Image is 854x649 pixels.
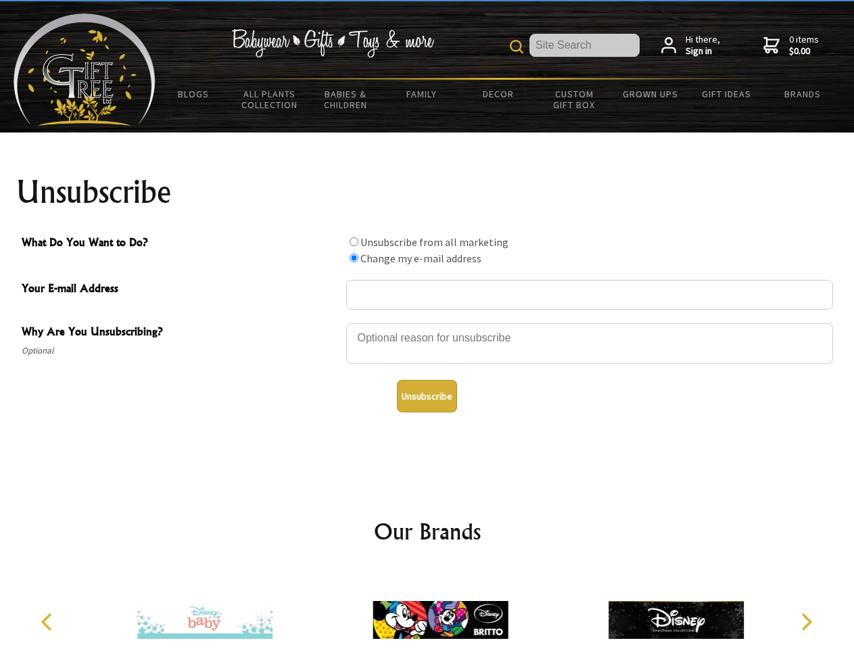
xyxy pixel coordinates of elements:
[156,80,232,108] a: BLOGS
[27,515,828,548] h2: Our Brands
[22,280,339,299] span: Your E-mail Address
[529,34,640,57] input: Site Search
[22,343,339,359] span: Optional
[763,34,819,57] a: 0 items$0.00
[686,45,720,57] strong: Sign in
[308,80,384,119] a: Babies & Children
[765,80,841,108] a: Brands
[791,607,821,637] button: Next
[688,80,765,108] a: Gift Ideas
[14,14,156,126] img: Babyware - Gifts - Toys and more...
[360,251,481,265] label: Change my e-mail address
[661,34,720,57] a: Hi there,Sign in
[16,176,838,208] h1: Unsubscribe
[22,234,339,254] span: What Do You Want to Do?
[789,45,819,57] strong: $0.00
[360,235,508,249] label: Unsubscribe from all marketing
[536,80,613,119] a: Custom Gift Box
[232,80,308,119] a: All Plants Collection
[384,80,460,108] a: Family
[346,280,833,310] input: Your E-mail Address
[350,254,358,262] input: What Do You Want to Do?
[510,40,523,53] img: product search
[350,237,358,246] input: What Do You Want to Do?
[397,380,457,412] button: Unsubscribe
[789,33,819,57] span: 0 items
[460,80,536,108] a: Decor
[346,323,833,364] textarea: Why Are You Unsubscribing?
[22,323,339,343] span: Why Are You Unsubscribing?
[231,29,434,57] img: Babywear - Gifts - Toys & more
[686,34,720,57] span: Hi there,
[612,80,688,108] a: Grown Ups
[34,607,64,637] button: Previous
